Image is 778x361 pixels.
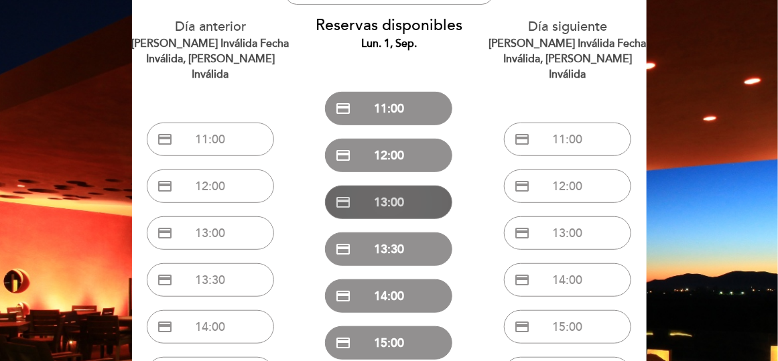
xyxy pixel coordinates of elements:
span: credit_card [157,131,173,147]
button: credit_card 13:30 [147,263,274,297]
button: credit_card 14:00 [325,279,452,313]
button: credit_card 15:00 [504,310,631,344]
span: credit_card [335,147,351,163]
span: credit_card [335,241,351,257]
button: credit_card 13:00 [504,216,631,250]
span: credit_card [514,178,530,194]
span: credit_card [157,272,173,288]
span: credit_card [157,178,173,194]
button: credit_card 11:00 [147,123,274,156]
span: credit_card [514,272,530,288]
button: credit_card 13:00 [147,216,274,250]
div: [PERSON_NAME] inválida Fecha inválida, [PERSON_NAME] inválida [489,36,647,82]
span: credit_card [335,194,351,210]
span: credit_card [157,225,173,241]
span: credit_card [157,319,173,335]
div: Día anterior [131,17,290,82]
div: [PERSON_NAME] inválida Fecha inválida, [PERSON_NAME] inválida [131,36,290,82]
div: Día siguiente [489,17,647,82]
button: credit_card 12:00 [504,169,631,203]
div: Reservas disponibles [310,15,468,52]
span: credit_card [335,288,351,304]
span: credit_card [514,319,530,335]
button: credit_card 12:00 [147,169,274,203]
button: credit_card 12:00 [325,139,452,172]
button: credit_card 13:00 [325,186,452,219]
button: credit_card 11:00 [504,123,631,156]
span: credit_card [514,225,530,241]
span: credit_card [514,131,530,147]
button: credit_card 15:00 [325,326,452,360]
span: credit_card [335,335,351,351]
button: credit_card 14:00 [147,310,274,344]
button: credit_card 13:30 [325,232,452,266]
div: lun. 1, sep. [310,36,468,52]
span: credit_card [335,100,351,117]
button: credit_card 14:00 [504,263,631,297]
button: credit_card 11:00 [325,92,452,125]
